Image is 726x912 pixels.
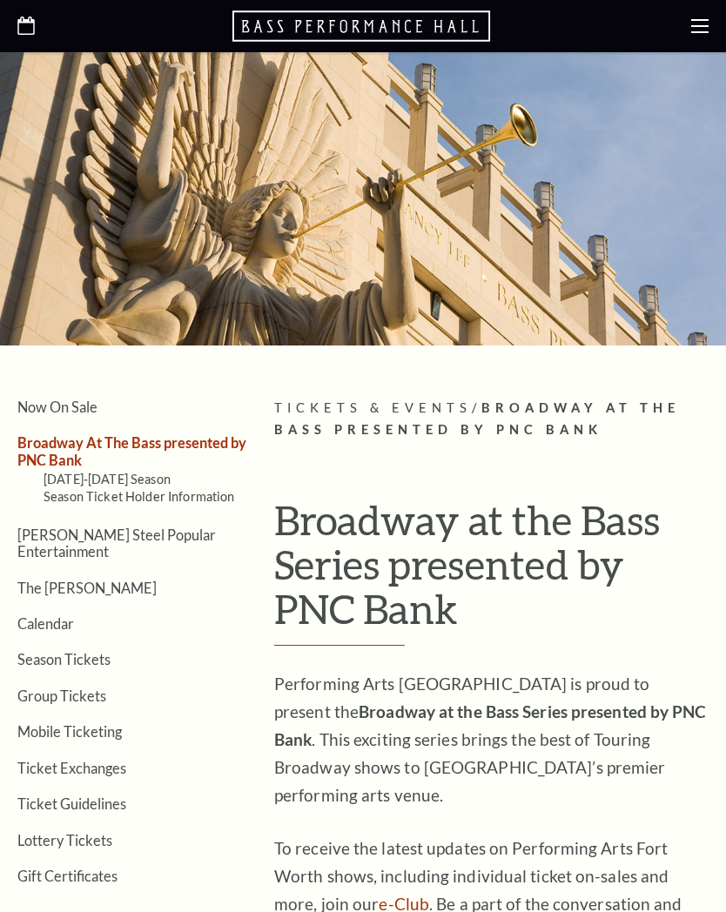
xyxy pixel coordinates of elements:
[17,760,126,776] a: Ticket Exchanges
[274,498,709,646] h1: Broadway at the Bass Series presented by PNC Bank
[17,651,111,667] a: Season Tickets
[17,580,157,596] a: The [PERSON_NAME]
[17,687,106,704] a: Group Tickets
[17,526,216,560] a: [PERSON_NAME] Steel Popular Entertainment
[17,399,97,415] a: Now On Sale
[44,489,235,504] a: Season Ticket Holder Information
[17,434,246,467] a: Broadway At The Bass presented by PNC Bank
[274,670,709,809] p: Performing Arts [GEOGRAPHIC_DATA] is proud to present the . This exciting series brings the best ...
[17,795,126,812] a: Ticket Guidelines
[274,398,709,441] p: /
[274,400,472,415] span: Tickets & Events
[17,832,112,848] a: Lottery Tickets
[274,701,707,749] strong: Broadway at the Bass Series presented by PNC Bank
[17,615,74,632] a: Calendar
[17,868,118,884] a: Gift Certificates
[17,723,122,740] a: Mobile Ticketing
[44,472,171,486] a: [DATE]-[DATE] Season
[274,400,680,437] span: Broadway At The Bass presented by PNC Bank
